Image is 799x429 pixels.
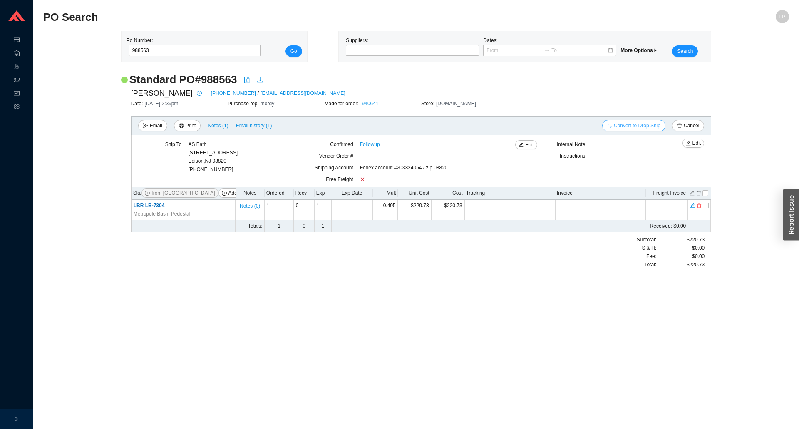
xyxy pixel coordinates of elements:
span: Internal Note [557,141,586,147]
span: More Options [620,47,658,53]
th: Mult [373,187,398,200]
span: edit [690,203,695,208]
th: Exp [315,187,331,200]
span: Edit [525,141,534,149]
div: $220.73 [656,260,705,269]
span: plus-circle [222,191,227,196]
a: Followup [360,140,380,149]
span: Totals: [248,223,263,229]
td: 0 [294,220,315,232]
span: Shipping Account [315,165,353,171]
button: plus-circleAdd Items [218,188,254,198]
td: $0.00 [373,220,688,232]
th: Tracking [464,187,555,200]
td: 0 [294,200,315,220]
button: Search [672,45,698,57]
span: Cancel [684,122,699,130]
span: file-pdf [243,77,250,83]
button: delete [696,202,702,208]
span: delete [697,203,702,208]
a: [PHONE_NUMBER] [211,89,256,97]
span: send [143,123,148,129]
div: [PHONE_NUMBER] [188,140,238,174]
h2: PO Search [43,10,603,25]
span: edit [519,142,524,148]
span: Received: [650,223,672,229]
span: Notes ( 0 ) [240,202,260,210]
div: Fedex account #203324054 / zip 08820 [360,164,521,175]
span: Date: [131,101,145,107]
div: $220.73 [656,236,705,244]
td: 0.405 [373,200,398,220]
span: Free Freight [326,176,353,182]
span: Notes ( 1 ) [208,122,228,130]
button: Notes (0) [239,201,261,207]
span: Go [290,47,297,55]
span: swap-right [544,47,550,53]
button: printerPrint [174,120,201,131]
span: S & H: [642,244,656,252]
span: download [257,77,263,83]
button: editEdit [682,139,705,148]
button: editEdit [515,140,537,149]
button: Email history (1) [236,120,273,131]
td: 1 [265,200,294,220]
span: Ship To [165,141,182,147]
span: Instructions [560,153,585,159]
span: LBR LB-7304 [134,203,165,208]
span: Add Items [228,189,251,197]
span: Metropole Basin Pedestal [134,210,191,218]
button: edit [689,189,695,195]
a: download [257,77,263,85]
button: plus-circlefrom [GEOGRAPHIC_DATA] [141,188,218,198]
span: Email [150,122,162,130]
span: right [14,417,19,422]
span: / [258,89,259,97]
a: [EMAIL_ADDRESS][DOMAIN_NAME] [261,89,345,97]
span: [DATE] 2:39pm [144,101,178,107]
button: swapConvert to Drop Ship [602,120,665,131]
button: Go [285,45,302,57]
button: info-circle [193,87,204,99]
button: edit [690,202,695,208]
th: Notes [236,187,265,200]
span: printer [179,123,184,129]
span: credit-card [14,34,20,47]
div: Dates: [481,36,618,57]
div: AS Bath [STREET_ADDRESS] Edison , NJ 08820 [188,140,238,165]
input: From [486,46,542,55]
span: delete [677,123,682,129]
div: Sku [133,188,234,198]
span: Search [677,47,693,55]
td: 1 [315,200,331,220]
span: Subtotal: [637,236,656,244]
a: 940641 [362,101,379,107]
td: $220.73 [398,200,431,220]
input: To [551,46,607,55]
td: 1 [265,220,294,232]
span: Print [186,122,196,130]
span: Edit [692,139,701,147]
button: sendEmail [138,120,167,131]
div: Po Number: [127,36,258,57]
th: Invoice [555,187,646,200]
th: Unit Cost [398,187,431,200]
div: Suppliers: [344,36,481,57]
span: Email history (1) [236,122,272,130]
th: Cost [431,187,464,200]
span: [DOMAIN_NAME] [436,101,476,107]
td: 1 [315,220,331,232]
button: Notes (1) [207,121,228,127]
span: Convert to Drop Ship [614,122,660,130]
span: Store: [421,101,436,107]
span: to [544,47,550,53]
span: Purchase rep: [228,101,261,107]
span: [PERSON_NAME] [131,87,193,99]
span: caret-right [653,48,658,53]
span: Vendor Order # [319,153,353,159]
div: $0.00 [656,244,705,252]
th: Ordered [265,187,294,200]
span: edit [686,141,691,146]
span: swap [607,123,612,129]
h2: Standard PO # 988563 [129,72,237,87]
